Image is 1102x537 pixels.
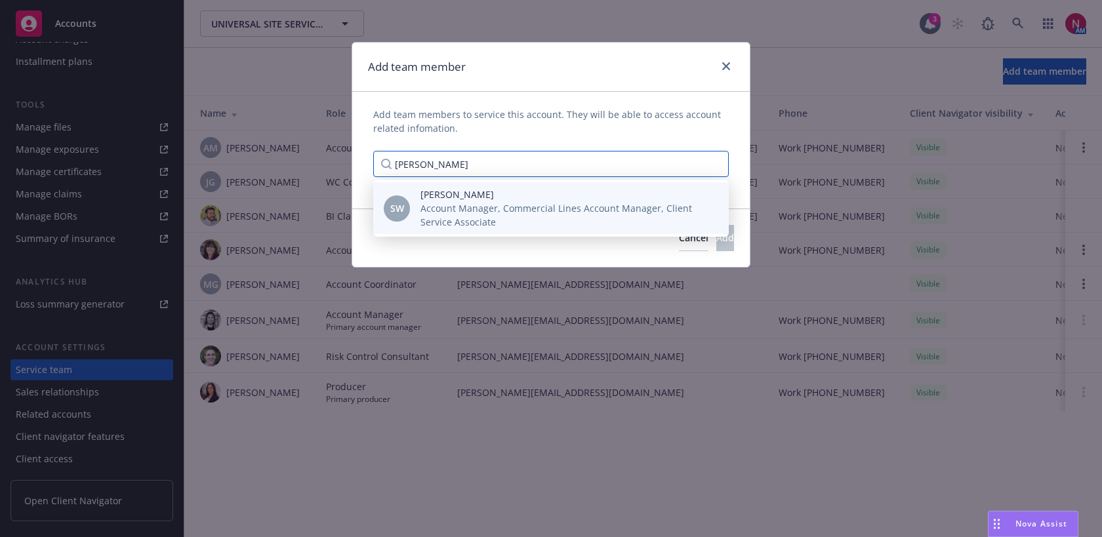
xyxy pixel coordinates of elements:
[988,511,1078,537] button: Nova Assist
[390,201,404,215] span: SW
[1015,518,1067,529] span: Nova Assist
[373,182,729,234] div: SW[PERSON_NAME]Account Manager, Commercial Lines Account Manager, Client Service Associate
[989,511,1005,536] div: Drag to move
[420,201,708,229] span: Account Manager, Commercial Lines Account Manager, Client Service Associate
[718,58,734,74] a: close
[679,225,708,251] button: Cancel
[716,231,734,244] span: Add
[420,188,708,201] span: [PERSON_NAME]
[373,108,729,135] span: Add team members to service this account. They will be able to access account related infomation.
[716,225,734,251] button: Add
[368,58,466,75] h1: Add team member
[679,231,708,244] span: Cancel
[373,151,729,177] input: Type a name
